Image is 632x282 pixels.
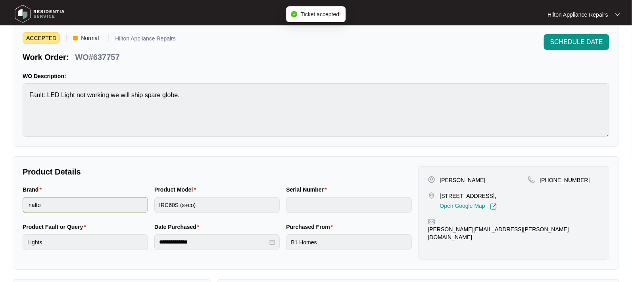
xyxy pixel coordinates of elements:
[550,37,603,47] span: SCHEDULE DATE
[23,72,609,80] p: WO Description:
[23,234,148,250] input: Product Fault or Query
[615,13,620,17] img: dropdown arrow
[440,203,497,210] a: Open Google Map
[286,186,330,194] label: Serial Number
[78,32,102,44] span: Normal
[490,203,497,210] img: Link-External
[154,186,199,194] label: Product Model
[23,52,69,63] p: Work Order:
[159,238,268,246] input: Date Purchased
[301,11,341,17] span: Ticket accepted!
[73,36,78,40] img: Vercel Logo
[428,192,435,199] img: map-pin
[540,176,590,184] p: [PHONE_NUMBER]
[23,197,148,213] input: Brand
[115,36,176,44] p: Hilton Appliance Repairs
[23,186,45,194] label: Brand
[547,11,608,19] p: Hilton Appliance Repairs
[75,52,119,63] p: WO#637757
[286,223,336,231] label: Purchased From
[154,197,280,213] input: Product Model
[428,218,435,225] img: map-pin
[440,192,497,200] p: [STREET_ADDRESS],
[544,34,609,50] button: SCHEDULE DATE
[440,176,486,184] p: [PERSON_NAME]
[154,223,202,231] label: Date Purchased
[23,166,412,177] p: Product Details
[286,197,411,213] input: Serial Number
[528,176,535,183] img: map-pin
[291,11,298,17] span: check-circle
[428,176,435,183] img: user-pin
[286,234,411,250] input: Purchased From
[428,225,599,241] p: [PERSON_NAME][EMAIL_ADDRESS][PERSON_NAME][DOMAIN_NAME]
[23,83,609,137] textarea: Fault: LED Light not working we will ship spare globe.
[23,32,60,44] span: ACCEPTED
[23,223,89,231] label: Product Fault or Query
[12,2,67,26] img: residentia service logo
